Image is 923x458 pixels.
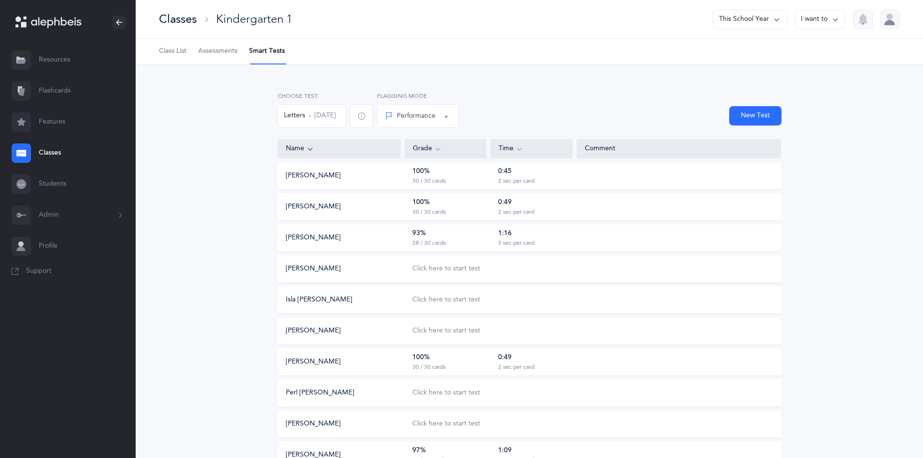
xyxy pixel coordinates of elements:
[412,388,480,398] div: Click here to start test
[286,388,354,398] button: Perl [PERSON_NAME]
[412,198,430,207] div: 100%
[713,10,787,29] button: This School Year
[412,446,426,456] div: 97%
[278,104,346,127] button: Letters [DATE]
[286,143,392,154] div: Name
[286,295,352,305] button: Isla [PERSON_NAME]
[729,106,782,126] button: New Test
[198,47,237,56] span: Assessments
[284,111,305,121] span: Letters
[498,239,534,247] div: 3 sec per card
[286,202,341,212] button: [PERSON_NAME]
[412,353,430,363] div: 100%
[385,111,436,121] div: Performance
[498,208,534,216] div: 2 sec per card
[412,363,446,371] div: 30 / 30 cards
[159,47,187,56] span: Class List
[412,177,446,185] div: 30 / 30 cards
[795,10,845,29] button: I want to
[585,144,773,154] div: Comment
[286,326,341,336] button: [PERSON_NAME]
[216,11,292,27] div: Kindergarten 1
[159,11,197,27] div: Classes
[498,167,512,176] div: 0:45
[377,104,458,127] button: Performance
[286,419,341,429] button: [PERSON_NAME]
[412,208,446,216] div: 30 / 30 cards
[413,143,479,154] div: Grade
[498,353,512,363] div: 0:49
[412,264,480,274] div: Click here to start test
[412,419,480,429] div: Click here to start test
[286,264,341,274] button: [PERSON_NAME]
[499,143,564,154] div: Time
[286,357,341,367] button: [PERSON_NAME]
[498,229,512,238] div: 1:16
[412,326,480,336] div: Click here to start test
[498,363,534,371] div: 2 sec per card
[278,92,346,100] label: Choose Test
[26,267,51,276] span: Support
[286,233,341,243] button: [PERSON_NAME]
[412,295,480,305] div: Click here to start test
[286,171,341,181] button: [PERSON_NAME]
[412,229,426,238] div: 93%
[498,198,512,207] div: 0:49
[412,239,446,247] div: 28 / 30 cards
[377,92,458,100] label: Flagging Mode
[412,167,430,176] div: 100%
[498,446,512,456] div: 1:09
[498,177,534,185] div: 2 sec per card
